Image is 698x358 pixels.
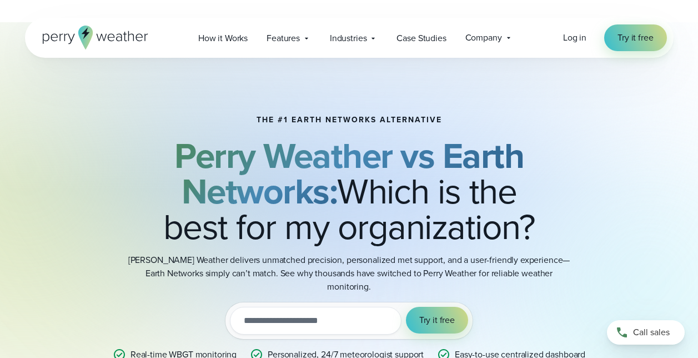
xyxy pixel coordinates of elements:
[189,27,257,49] a: How it Works
[563,31,586,44] a: Log in
[163,130,535,253] span: Which is the best for my organization?
[617,31,653,44] span: Try it free
[267,32,300,45] span: Features
[127,253,571,294] p: [PERSON_NAME] Weather delivers unmatched precision, personalized met support, and a user-friendly...
[406,307,468,334] button: Try it free
[607,320,685,345] a: Call sales
[198,32,248,45] span: How it Works
[174,130,524,217] strong: Perry Weather vs Earth Networks:
[396,32,446,45] span: Case Studies
[465,31,502,44] span: Company
[633,326,670,339] span: Call sales
[419,314,455,327] span: Try it free
[330,32,367,45] span: Industries
[257,116,442,125] h1: The #1 Earth Networks Alternative
[604,24,666,51] a: Try it free
[387,27,455,49] a: Case Studies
